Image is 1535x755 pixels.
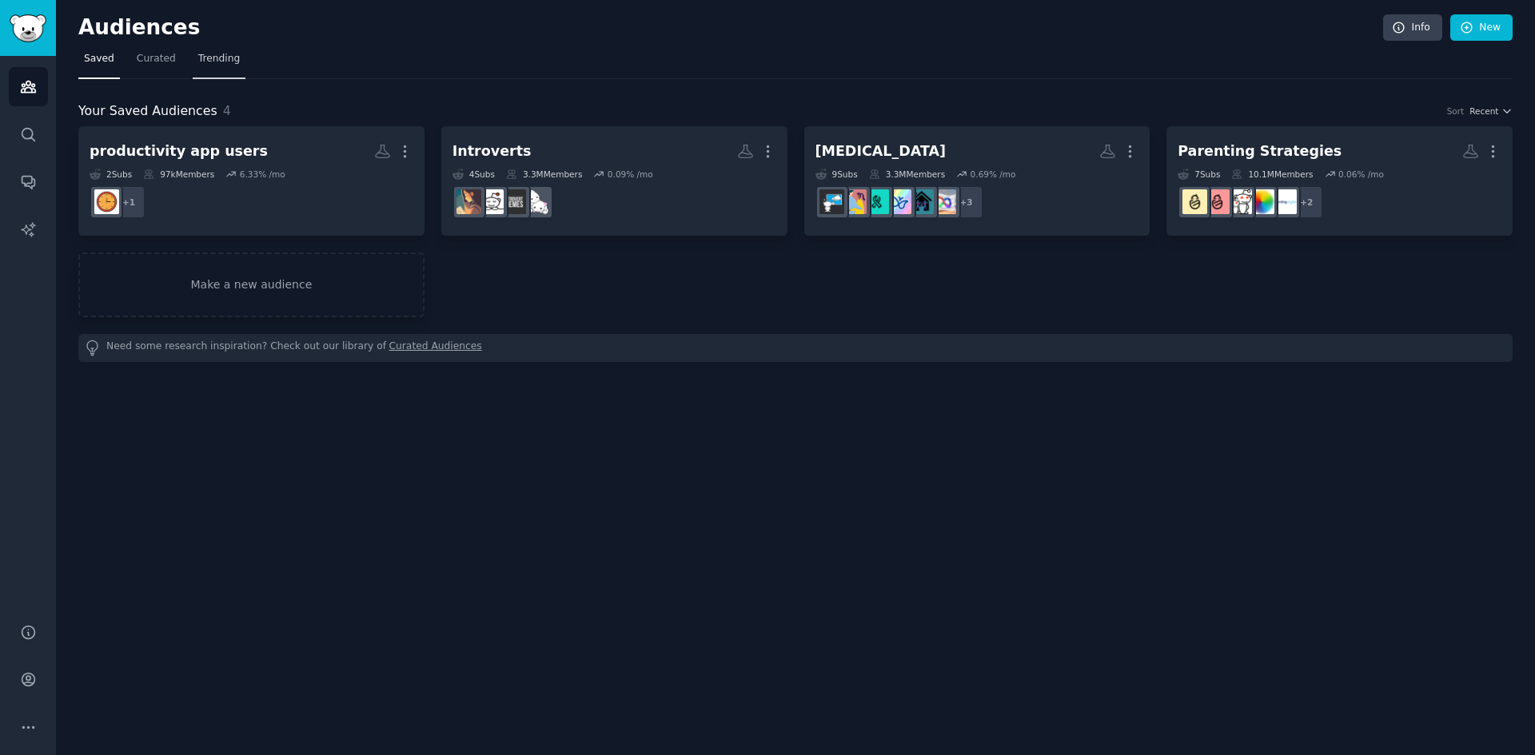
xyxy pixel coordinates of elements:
[1447,105,1465,117] div: Sort
[864,189,889,214] img: adhd_anxiety
[1178,141,1342,161] div: Parenting Strategies
[131,46,181,79] a: Curated
[1450,14,1513,42] a: New
[84,52,114,66] span: Saved
[804,126,1150,236] a: [MEDICAL_DATA]9Subs3.3MMembers0.69% /mo+3neurodiversityADHDparentingAutisticWithADHDadhd_anxietyA...
[441,126,787,236] a: Introverts4Subs3.3MMembers0.09% /moIntrovertsUnityintrovertmemesintrovertintroverts
[950,185,983,219] div: + 3
[112,185,146,219] div: + 1
[887,189,911,214] img: AutisticWithADHD
[971,169,1016,180] div: 0.69 % /mo
[1290,185,1323,219] div: + 2
[1469,105,1513,117] button: Recent
[223,103,231,118] span: 4
[457,189,481,214] img: introverts
[479,189,504,214] img: introvert
[143,169,214,180] div: 97k Members
[524,189,548,214] img: IntrovertsUnity
[931,189,956,214] img: neurodiversity
[815,169,858,180] div: 9 Sub s
[453,141,532,161] div: Introverts
[1231,169,1313,180] div: 10.1M Members
[1227,189,1252,214] img: daddit
[501,189,526,214] img: introvertmemes
[137,52,176,66] span: Curated
[389,340,482,356] a: Curated Audiences
[78,126,425,236] a: productivity app users2Subs97kMembers6.33% /mo+1OneProductivityApp
[1205,189,1230,214] img: Respectfulparenting
[78,101,217,121] span: Your Saved Audiences
[10,14,46,42] img: GummySearch logo
[78,15,1383,41] h2: Audiences
[1338,169,1384,180] div: 0.06 % /mo
[90,169,132,180] div: 2 Sub s
[608,169,653,180] div: 0.09 % /mo
[193,46,245,79] a: Trending
[198,52,240,66] span: Trending
[90,141,268,161] div: productivity app users
[78,252,425,317] a: Make a new audience
[815,141,947,161] div: [MEDICAL_DATA]
[1182,189,1207,214] img: Parenting
[842,189,867,214] img: AdhdRelationships
[506,169,582,180] div: 3.3M Members
[240,169,285,180] div: 6.33 % /mo
[819,189,844,214] img: ADHD
[94,189,119,214] img: OneProductivityApp
[1383,14,1442,42] a: Info
[1469,105,1498,117] span: Recent
[78,334,1513,362] div: Need some research inspiration? Check out our library of
[1166,126,1513,236] a: Parenting Strategies7Subs10.1MMembers0.06% /mo+2ParentingForBrainAutism_ParentingdadditRespectful...
[909,189,934,214] img: ADHDparenting
[1272,189,1297,214] img: ParentingForBrain
[1178,169,1220,180] div: 7 Sub s
[78,46,120,79] a: Saved
[869,169,945,180] div: 3.3M Members
[453,169,495,180] div: 4 Sub s
[1250,189,1274,214] img: Autism_Parenting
